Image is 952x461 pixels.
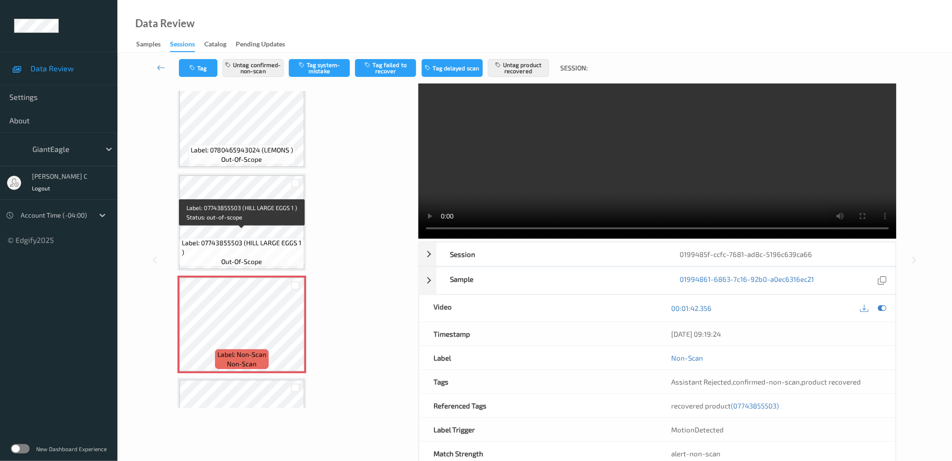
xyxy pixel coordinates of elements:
button: Tag delayed scan [422,59,483,77]
button: Tag failed to recover [355,59,416,77]
span: , , [672,378,861,386]
span: product recovered [802,378,861,386]
div: Tags [419,370,658,393]
span: Session: [561,63,588,73]
span: Label: 0780465943024 (LEMONS ) [191,145,293,155]
button: Untag confirmed-non-scan [223,59,284,77]
button: Tag system-mistake [289,59,350,77]
div: Session0199485f-ccfc-7681-ad8c-5196c639ca66 [419,242,896,266]
div: [DATE] 09:19:24 [672,329,882,339]
div: Catalog [204,39,226,51]
div: Samples [136,39,161,51]
button: Untag product recovered [488,59,549,77]
div: Video [419,295,658,322]
div: 0199485f-ccfc-7681-ad8c-5196c639ca66 [666,242,896,266]
span: Assistant Rejected [672,378,732,386]
a: Pending Updates [236,38,294,51]
div: Label [419,346,658,370]
div: alert-non-scan [672,449,882,458]
div: Sample01994861-6863-7c16-92b0-a0ec6316ec21 [419,267,896,295]
span: out-of-scope [222,257,263,266]
div: Pending Updates [236,39,285,51]
div: Referenced Tags [419,394,658,417]
a: 00:01:42.356 [672,303,712,313]
span: recovered product [672,401,779,410]
a: 01994861-6863-7c16-92b0-a0ec6316ec21 [680,274,814,287]
span: (07743855503) [731,401,779,410]
span: confirmed-non-scan [733,378,800,386]
span: Label: 07743855503 (HILL LARGE EGGS 1 ) [182,238,302,257]
a: Catalog [204,38,236,51]
div: MotionDetected [658,418,896,441]
span: Label: Non-Scan [217,350,266,359]
button: Tag [179,59,217,77]
div: Timestamp [419,322,658,346]
span: non-scan [227,359,257,369]
a: Sessions [170,38,204,52]
div: Label Trigger [419,418,658,441]
div: Data Review [135,19,194,28]
div: Sessions [170,39,195,52]
div: Session [436,242,666,266]
a: Non-Scan [672,353,704,363]
span: out-of-scope [222,155,263,164]
div: Sample [436,267,666,294]
a: Samples [136,38,170,51]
